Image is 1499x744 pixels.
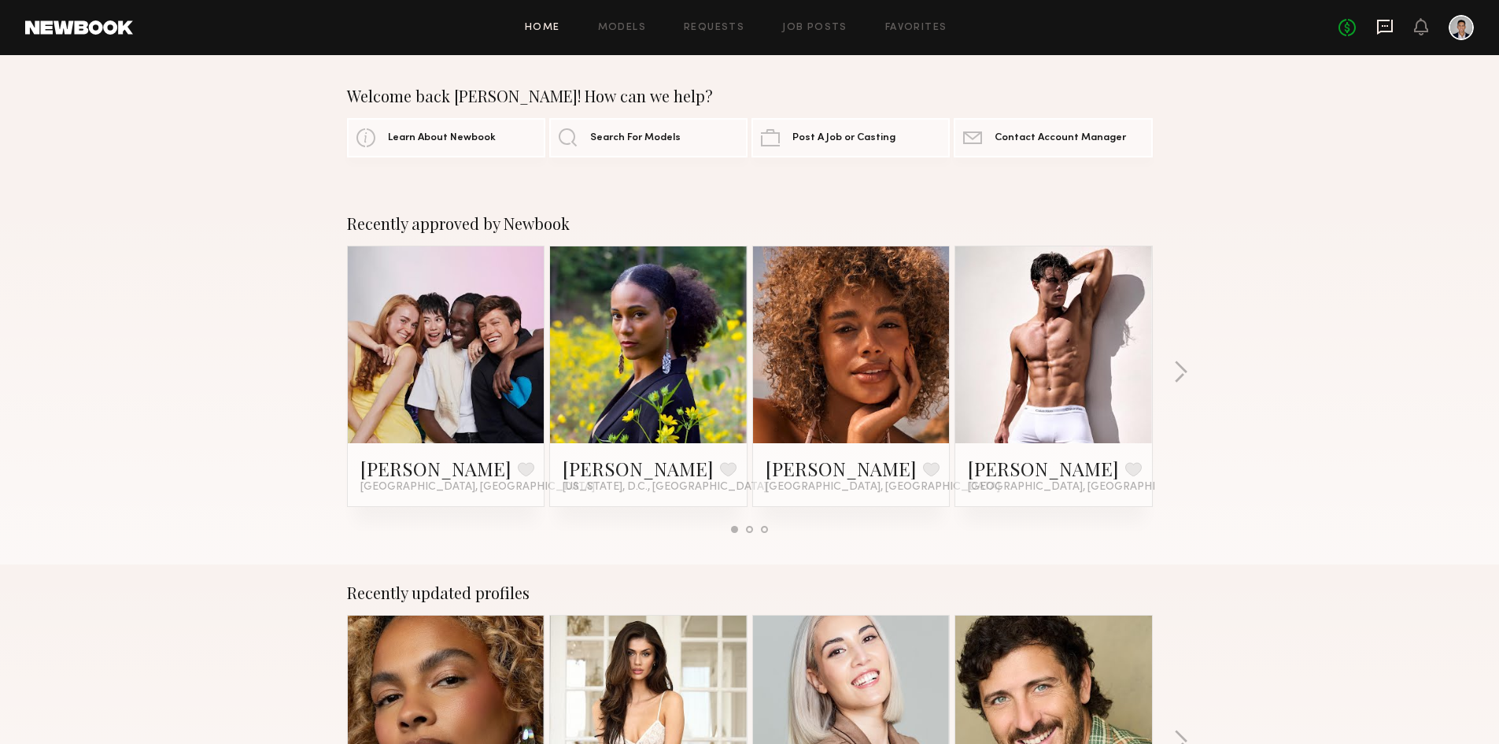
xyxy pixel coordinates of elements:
a: Search For Models [549,118,748,157]
a: Requests [684,23,744,33]
a: [PERSON_NAME] [563,456,714,481]
div: Welcome back [PERSON_NAME]! How can we help? [347,87,1153,105]
div: Recently approved by Newbook [347,214,1153,233]
span: [GEOGRAPHIC_DATA], [GEOGRAPHIC_DATA] [766,481,1000,494]
a: Job Posts [782,23,847,33]
a: Models [598,23,646,33]
span: Search For Models [590,133,681,143]
a: [PERSON_NAME] [968,456,1119,481]
span: [GEOGRAPHIC_DATA], [GEOGRAPHIC_DATA] [968,481,1202,494]
span: Learn About Newbook [388,133,496,143]
a: [PERSON_NAME] [766,456,917,481]
a: Contact Account Manager [954,118,1152,157]
a: [PERSON_NAME] [360,456,511,481]
a: Favorites [885,23,947,33]
div: Recently updated profiles [347,583,1153,602]
a: Post A Job or Casting [751,118,950,157]
a: Learn About Newbook [347,118,545,157]
span: [US_STATE], D.C., [GEOGRAPHIC_DATA] [563,481,767,494]
span: Post A Job or Casting [792,133,895,143]
span: [GEOGRAPHIC_DATA], [GEOGRAPHIC_DATA] [360,481,595,494]
a: Home [525,23,560,33]
span: Contact Account Manager [995,133,1126,143]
